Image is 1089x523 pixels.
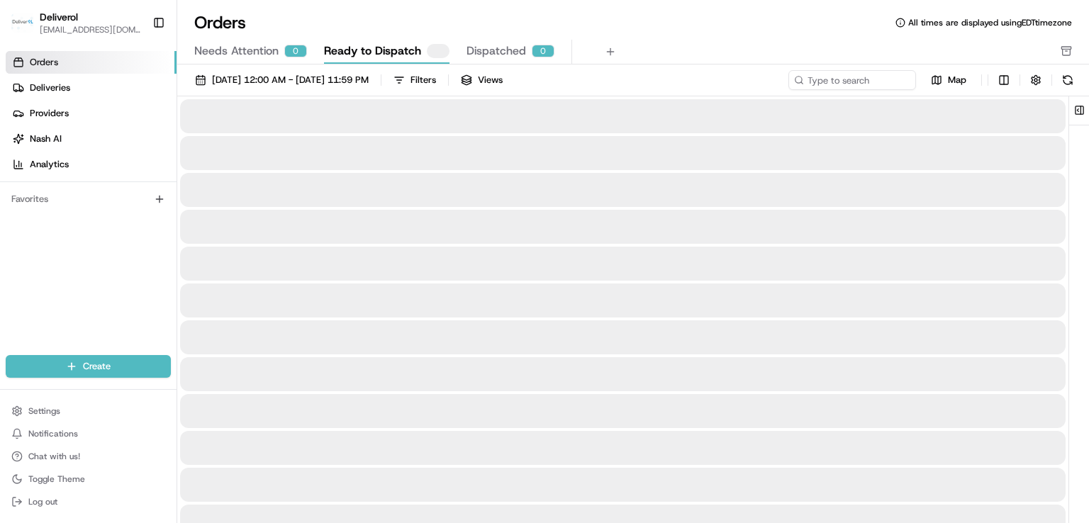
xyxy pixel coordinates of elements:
[212,74,369,86] span: [DATE] 12:00 AM - [DATE] 11:59 PM
[6,401,171,421] button: Settings
[284,45,307,57] div: 0
[30,56,58,69] span: Orders
[194,11,246,34] h1: Orders
[30,133,62,145] span: Nash AI
[6,469,171,489] button: Toggle Theme
[6,6,147,40] button: DeliverolDeliverol[EMAIL_ADDRESS][DOMAIN_NAME]
[6,446,171,466] button: Chat with us!
[28,405,60,417] span: Settings
[387,70,442,90] button: Filters
[28,473,85,485] span: Toggle Theme
[6,153,177,176] a: Analytics
[411,74,436,86] div: Filters
[478,74,503,86] span: Views
[40,10,78,24] button: Deliverol
[948,74,966,86] span: Map
[40,24,141,35] button: [EMAIL_ADDRESS][DOMAIN_NAME]
[454,70,509,90] button: Views
[467,43,526,60] span: Dispatched
[30,81,70,94] span: Deliveries
[6,492,171,512] button: Log out
[30,107,69,120] span: Providers
[788,70,916,90] input: Type to search
[11,13,34,33] img: Deliverol
[28,428,78,439] span: Notifications
[6,355,171,378] button: Create
[6,102,177,125] a: Providers
[6,188,171,210] div: Favorites
[83,360,111,373] span: Create
[6,77,177,99] a: Deliveries
[324,43,421,60] span: Ready to Dispatch
[194,43,279,60] span: Needs Attention
[908,17,1072,28] span: All times are displayed using EDT timezone
[6,128,177,150] a: Nash AI
[6,51,177,74] a: Orders
[189,70,375,90] button: [DATE] 12:00 AM - [DATE] 11:59 PM
[6,424,171,444] button: Notifications
[1058,70,1078,90] button: Refresh
[922,72,976,89] button: Map
[28,496,57,507] span: Log out
[532,45,554,57] div: 0
[28,451,80,462] span: Chat with us!
[30,158,69,171] span: Analytics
